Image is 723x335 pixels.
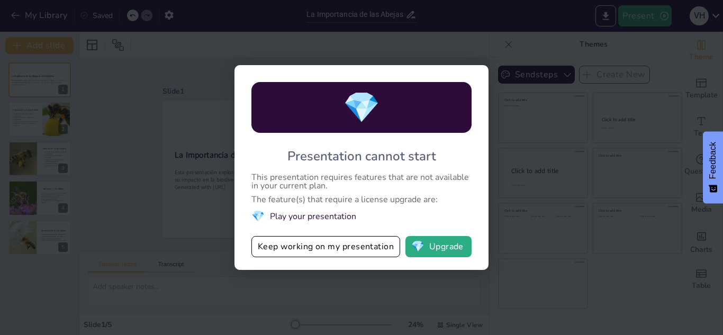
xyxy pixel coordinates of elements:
button: diamondUpgrade [405,236,472,257]
button: Feedback - Show survey [703,131,723,203]
div: Presentation cannot start [287,148,436,165]
div: The feature(s) that require a license upgrade are: [251,195,472,204]
span: Feedback [708,142,718,179]
button: Keep working on my presentation [251,236,400,257]
span: diamond [411,241,424,252]
div: This presentation requires features that are not available in your current plan. [251,173,472,190]
span: diamond [251,209,265,223]
li: Play your presentation [251,209,472,223]
span: diamond [343,87,380,128]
